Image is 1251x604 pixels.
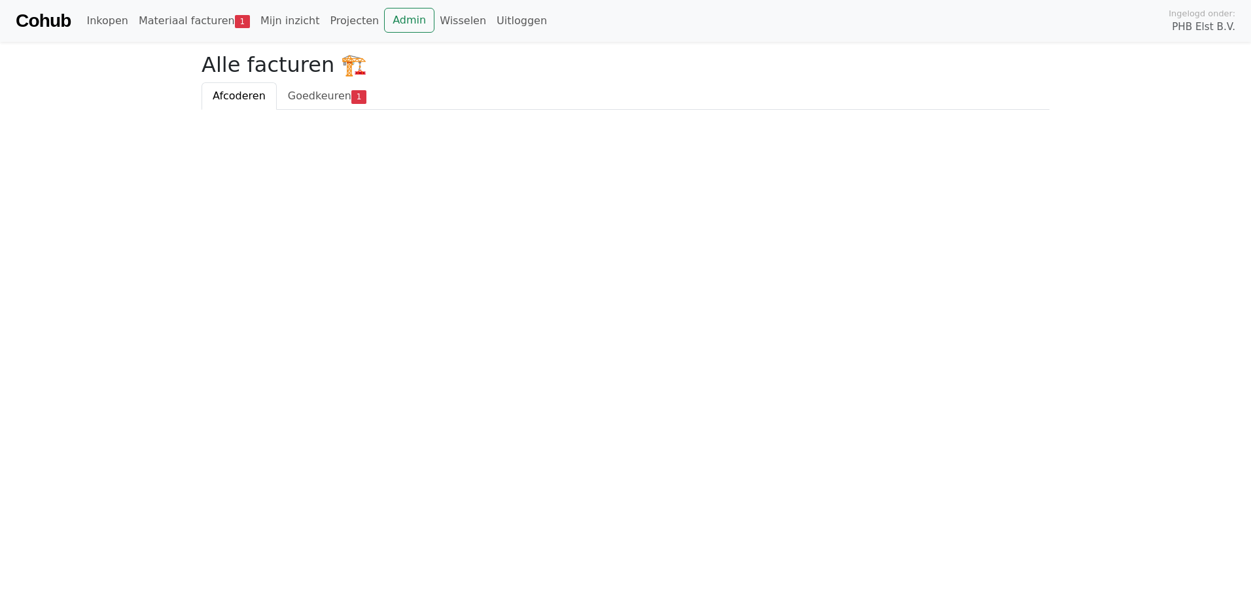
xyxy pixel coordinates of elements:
span: 1 [235,15,250,28]
a: Afcoderen [202,82,277,110]
span: Goedkeuren [288,90,351,102]
a: Goedkeuren1 [277,82,378,110]
a: Admin [384,8,434,33]
span: Ingelogd onder: [1169,7,1235,20]
span: Afcoderen [213,90,266,102]
span: 1 [351,90,366,103]
h2: Alle facturen 🏗️ [202,52,1049,77]
a: Uitloggen [491,8,552,34]
a: Materiaal facturen1 [133,8,255,34]
a: Cohub [16,5,71,37]
a: Wisselen [434,8,491,34]
a: Projecten [325,8,384,34]
span: PHB Elst B.V. [1172,20,1235,35]
a: Mijn inzicht [255,8,325,34]
a: Inkopen [81,8,133,34]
